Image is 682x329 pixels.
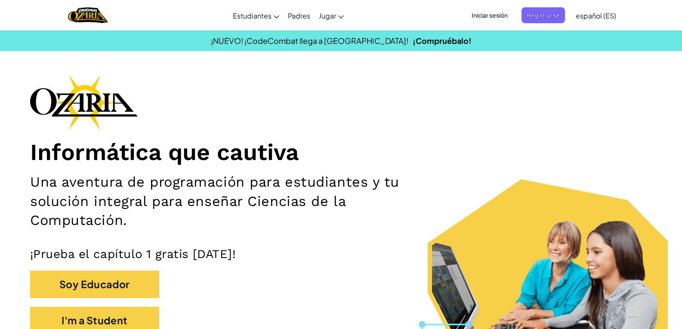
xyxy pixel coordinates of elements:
[211,36,408,46] span: ¡NUEVO! ¡CodeCombat llega a [GEOGRAPHIC_DATA]!
[30,271,159,298] button: Soy Educador
[30,138,652,166] h1: Informática que cautiva
[30,247,652,262] p: ¡Prueba el capítulo 1 gratis [DATE]!
[576,11,616,20] span: español (ES)
[315,4,348,27] a: Jugar
[319,11,336,20] span: Jugar
[413,36,472,46] a: ¡Compruébalo!
[68,6,108,24] a: Ozaria by CodeCombat logo
[68,6,108,24] img: Home
[228,4,284,27] a: Estudiantes
[284,4,315,27] a: Padres
[522,7,565,23] button: Registrarse
[571,4,620,27] a: español (ES)
[30,75,138,130] img: Ozaria branding logo
[30,172,447,229] h2: Una aventura de programación para estudiantes y tu solución integral para enseñar Ciencias de la ...
[466,7,513,23] button: Iniciar sesión
[233,11,272,20] span: Estudiantes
